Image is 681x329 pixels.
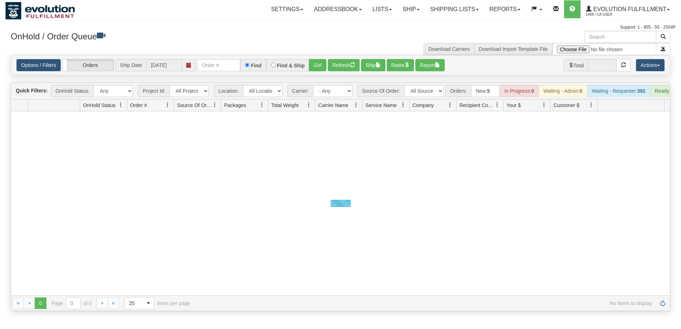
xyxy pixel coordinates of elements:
span: Carrier: [287,85,313,97]
a: Total Weight filter column settings [303,99,315,111]
label: Find [251,63,262,68]
span: select [143,297,154,309]
input: Import [552,43,656,55]
span: Order # [130,102,147,109]
input: Search [584,31,656,43]
div: In Progress: [500,85,539,97]
a: Customer $ filter column settings [585,99,597,111]
span: Source Of Order [177,102,212,109]
a: Options / Filters [16,59,61,71]
span: OnHold Status: [51,85,94,97]
a: Evolution Fulfillment 1488 / CA User [581,0,675,18]
span: OnHold Status [83,102,115,109]
span: Company [413,102,434,109]
label: Orders [63,59,114,71]
a: Ship [397,0,425,18]
button: Ship [361,59,385,71]
a: Your $ filter column settings [538,99,550,111]
a: Company filter column settings [444,99,456,111]
a: Source Of Order filter column settings [209,99,221,111]
img: logo1488.jpg [5,2,75,20]
input: Order # [197,59,240,71]
label: Quick Filters: [16,87,48,94]
span: items per page [124,297,190,309]
a: OnHold Status filter column settings [115,99,127,111]
div: grid toolbar [11,83,670,100]
span: Service Name [365,102,397,109]
div: Waiting - Admin: [539,85,587,97]
span: Page of 0 [51,297,92,309]
button: Refresh [328,59,360,71]
span: Page sizes drop down [124,297,154,309]
a: Lists [367,0,397,18]
span: Customer $ [553,102,579,109]
strong: 0 [579,88,582,94]
span: Orders: [445,85,471,97]
span: 25 [129,300,138,307]
button: Search [656,31,670,43]
a: Download Carriers [428,46,470,52]
span: Ship Date [115,59,146,71]
span: Page 0 [35,297,46,309]
span: No items to display [200,300,652,306]
a: Recipient Country filter column settings [491,99,503,111]
a: Shipping lists [425,0,484,18]
a: Carrier Name filter column settings [350,99,362,111]
button: Actions [636,59,665,71]
span: Packages [224,102,246,109]
span: Your $ [507,102,521,109]
a: Download Import Template File [479,46,548,52]
span: Evolution Fulfillment [592,6,666,12]
a: Order # filter column settings [162,99,174,111]
a: Reports [484,0,526,18]
strong: 5 [487,88,490,94]
a: Settings [266,0,309,18]
label: Find & Ship [277,63,305,68]
span: Total [564,59,588,71]
h3: OnHold / Order Queue [11,31,335,41]
button: Rates [387,59,414,71]
span: Source Of Order: [357,85,404,97]
div: New: [471,85,500,97]
span: 1488 / CA User [586,11,640,18]
span: Total Weight [271,102,299,109]
button: Go! [309,59,326,71]
div: Support: 1 - 855 - 55 - 2SHIP [5,24,676,30]
button: Report [415,59,445,71]
a: Service Name filter column settings [397,99,409,111]
a: Refresh [657,297,668,309]
a: Addressbook [309,0,367,18]
strong: 0 [531,88,534,94]
span: Project Id: [138,85,169,97]
span: Carrier Name [318,102,348,109]
strong: 392 [637,88,645,94]
span: Location: [214,85,243,97]
span: Recipient Country [459,102,494,109]
div: Waiting - Requester: [587,85,650,97]
a: Packages filter column settings [256,99,268,111]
